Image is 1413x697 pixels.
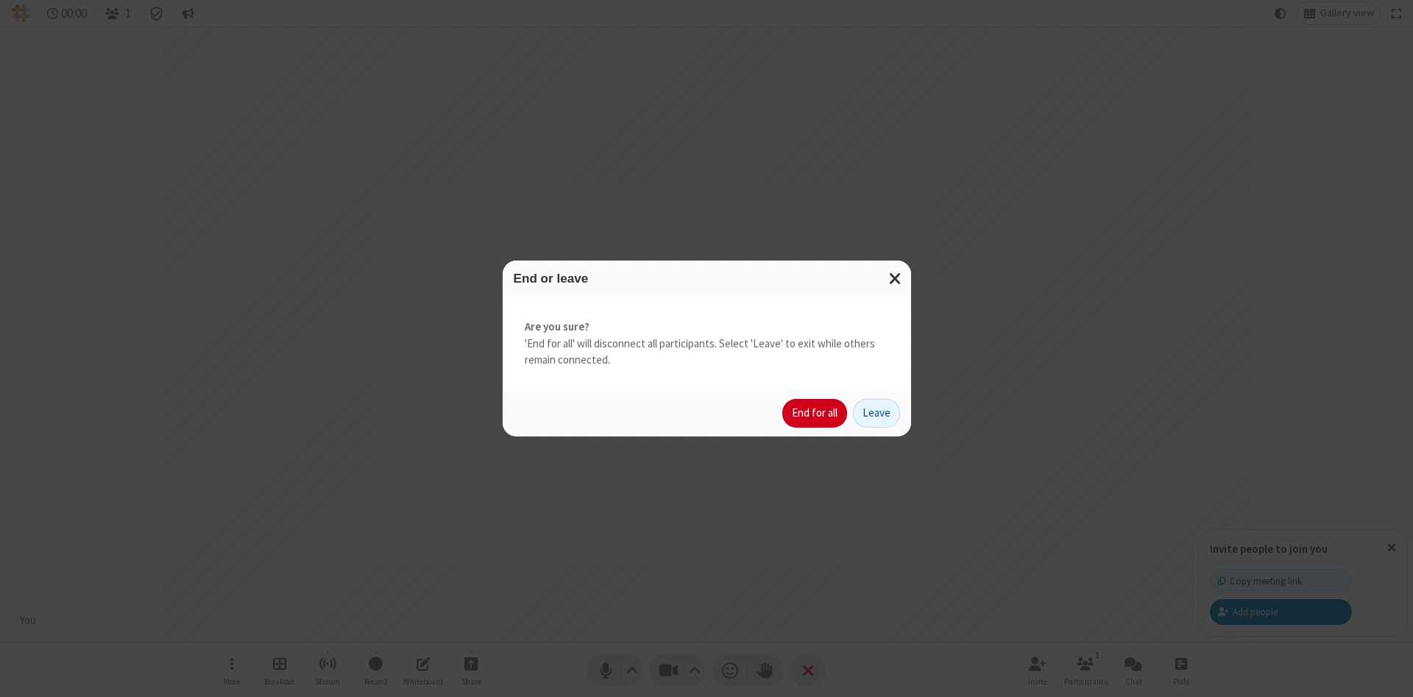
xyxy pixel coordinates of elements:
button: End for all [782,399,847,428]
div: 'End for all' will disconnect all participants. Select 'Leave' to exit while others remain connec... [503,297,911,391]
h3: End or leave [514,272,900,286]
button: Leave [853,399,900,428]
strong: Are you sure? [525,319,889,336]
button: Close modal [880,261,911,297]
